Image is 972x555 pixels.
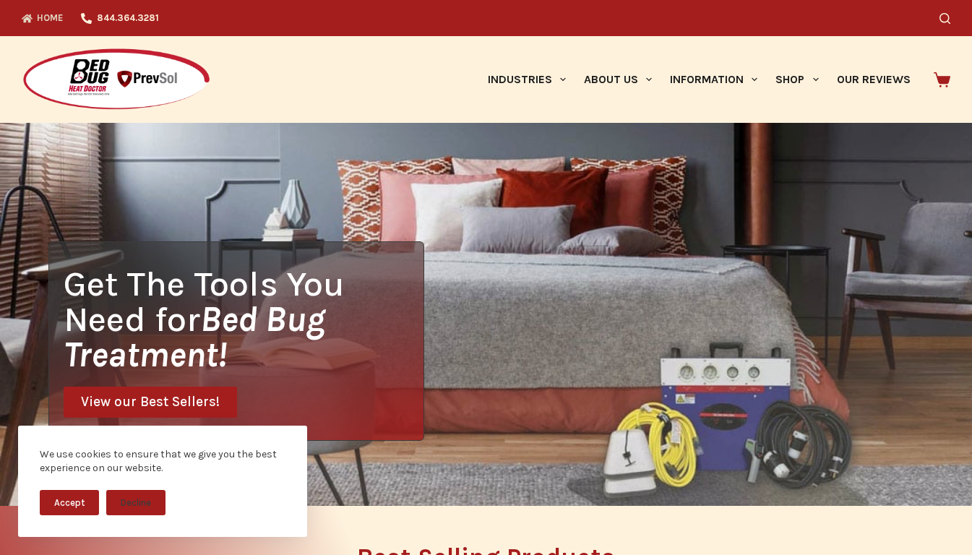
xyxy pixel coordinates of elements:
[64,266,423,372] h1: Get The Tools You Need for
[661,36,767,123] a: Information
[575,36,661,123] a: About Us
[767,36,827,123] a: Shop
[40,447,285,476] div: We use cookies to ensure that we give you the best experience on our website.
[64,387,237,418] a: View our Best Sellers!
[81,395,220,409] span: View our Best Sellers!
[827,36,919,123] a: Our Reviews
[22,48,211,112] img: Prevsol/Bed Bug Heat Doctor
[106,490,165,515] button: Decline
[478,36,919,123] nav: Primary
[478,36,575,123] a: Industries
[939,13,950,24] button: Search
[40,490,99,515] button: Accept
[64,298,325,375] i: Bed Bug Treatment!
